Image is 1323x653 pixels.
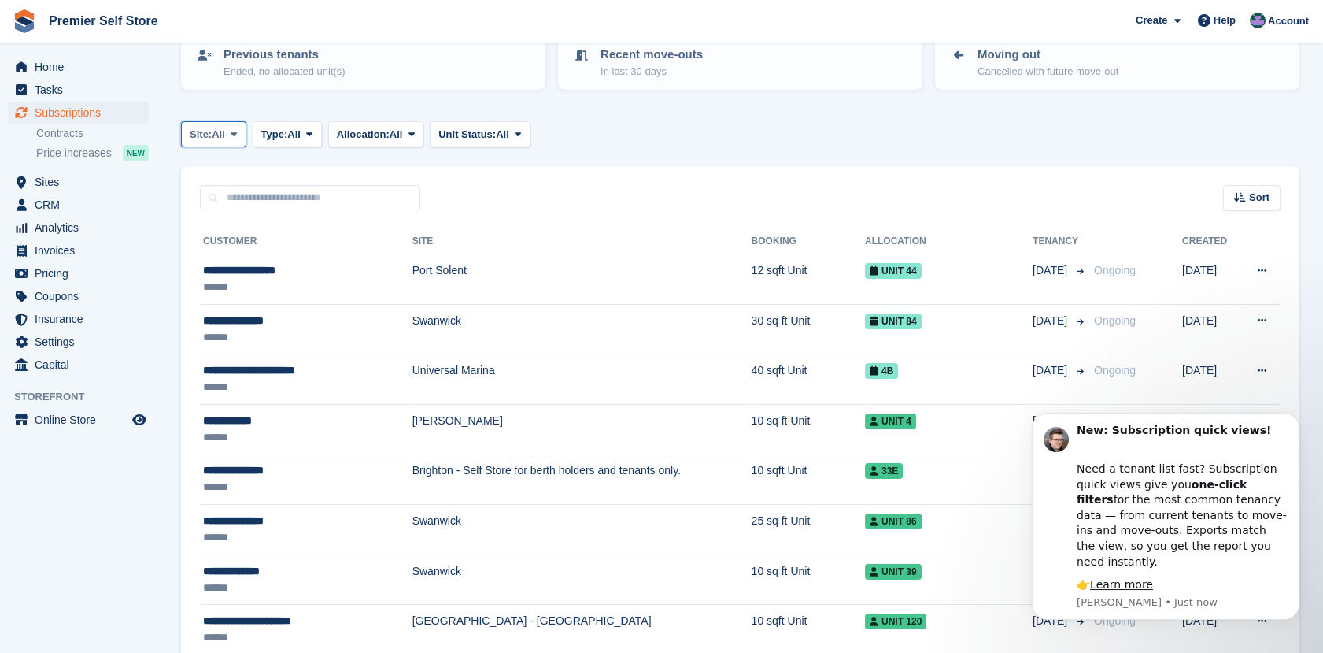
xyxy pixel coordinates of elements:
[412,304,752,354] td: Swanwick
[8,409,149,431] a: menu
[8,354,149,376] a: menu
[8,239,149,262] a: menu
[1033,313,1070,329] span: [DATE]
[35,354,129,376] span: Capital
[1094,264,1136,276] span: Ongoing
[752,304,865,354] td: 30 sq ft Unit
[1249,190,1269,206] span: Sort
[35,239,129,262] span: Invoices
[1094,314,1136,327] span: Ongoing
[1250,13,1266,28] img: Andrew Lewis
[212,127,225,143] span: All
[937,36,1298,88] a: Moving out Cancelled with future move-out
[1268,13,1309,29] span: Account
[1182,404,1239,455] td: [DATE]
[8,217,149,239] a: menu
[977,64,1118,80] p: Cancelled with future move-out
[865,314,922,329] span: Unit 84
[1136,13,1167,28] span: Create
[1094,364,1136,377] span: Ongoing
[36,144,149,161] a: Price increases NEW
[752,354,865,405] td: 40 sqft Unit
[430,121,530,147] button: Unit Status: All
[865,414,916,429] span: Unit 4
[752,555,865,605] td: 10 sq ft Unit
[224,46,346,64] p: Previous tenants
[1182,354,1239,405] td: [DATE]
[865,229,1033,254] th: Allocation
[8,102,149,124] a: menu
[865,363,898,379] span: 4b
[8,171,149,193] a: menu
[865,263,922,279] span: Unit 44
[337,127,390,143] span: Allocation:
[190,127,212,143] span: Site:
[1182,304,1239,354] td: [DATE]
[35,56,129,78] span: Home
[35,171,129,193] span: Sites
[14,389,157,405] span: Storefront
[35,285,129,307] span: Coupons
[8,56,149,78] a: menu
[35,194,129,216] span: CRM
[865,564,922,580] span: Unit 39
[200,229,412,254] th: Customer
[1033,229,1088,254] th: Tenancy
[328,121,424,147] button: Allocation: All
[8,331,149,353] a: menu
[865,614,926,629] span: Unit 120
[1182,254,1239,305] td: [DATE]
[1033,262,1070,279] span: [DATE]
[181,121,246,147] button: Site: All
[35,262,129,284] span: Pricing
[287,127,301,143] span: All
[8,285,149,307] a: menu
[752,404,865,455] td: 10 sq ft Unit
[390,127,403,143] span: All
[865,463,903,479] span: 33E
[35,217,129,239] span: Analytics
[36,146,112,161] span: Price increases
[412,505,752,555] td: Swanwick
[8,262,149,284] a: menu
[253,121,322,147] button: Type: All
[123,145,149,161] div: NEW
[601,46,703,64] p: Recent move-outs
[412,254,752,305] td: Port Solent
[8,79,149,101] a: menu
[1214,13,1236,28] span: Help
[35,308,129,330] span: Insurance
[752,505,865,555] td: 25 sq ft Unit
[977,46,1118,64] p: Moving out
[224,64,346,80] p: Ended, no allocated unit(s)
[35,79,129,101] span: Tasks
[130,410,149,429] a: Preview store
[1182,229,1239,254] th: Created
[752,455,865,505] td: 10 sqft Unit
[35,409,129,431] span: Online Store
[1033,362,1070,379] span: [DATE]
[42,8,164,34] a: Premier Self Store
[560,36,921,88] a: Recent move-outs In last 30 days
[183,36,544,88] a: Previous tenants Ended, no allocated unit(s)
[13,9,36,33] img: stora-icon-8386f47178a22dfd0bd8f6a31ec36ba5ce8667c1dd55bd0f319d3a0aa187defe.svg
[36,126,149,141] a: Contracts
[438,127,496,143] span: Unit Status:
[261,127,288,143] span: Type:
[412,455,752,505] td: Brighton - Self Store for berth holders and tenants only.
[8,308,149,330] a: menu
[865,514,922,529] span: Unit 86
[496,127,509,143] span: All
[8,194,149,216] a: menu
[752,254,865,305] td: 12 sqft Unit
[35,331,129,353] span: Settings
[601,64,703,80] p: In last 30 days
[412,555,752,605] td: Swanwick
[752,229,865,254] th: Booking
[412,229,752,254] th: Site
